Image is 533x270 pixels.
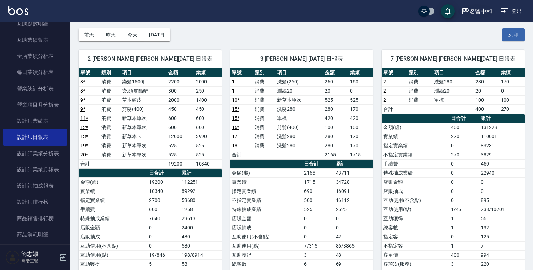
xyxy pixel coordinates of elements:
[79,196,147,205] td: 指定實業績
[194,132,222,141] td: 3990
[167,104,194,114] td: 450
[348,68,373,77] th: 業績
[120,123,167,132] td: 新草本單次
[120,132,167,141] td: 新草本卡
[348,132,373,141] td: 170
[100,104,121,114] td: 消費
[180,241,222,250] td: 580
[302,259,334,269] td: 6
[167,95,194,104] td: 2000
[3,64,67,80] a: 每日業績分析表
[3,129,67,145] a: 設計師日報表
[194,68,222,77] th: 業績
[479,141,525,150] td: 83231
[502,28,525,41] button: 列印
[479,259,525,269] td: 220
[230,205,302,214] td: 特殊抽成業績
[230,250,302,259] td: 互助獲得
[479,114,525,123] th: 累計
[407,86,432,95] td: 消費
[479,241,525,250] td: 7
[432,86,474,95] td: 潤絲20
[334,241,373,250] td: 86/3865
[147,259,180,269] td: 5
[180,232,222,241] td: 480
[382,141,449,150] td: 指定實業績
[147,205,180,214] td: 600
[348,141,373,150] td: 170
[302,214,334,223] td: 0
[470,7,492,16] div: 名留中和
[383,79,386,85] a: 2
[230,232,302,241] td: 互助使用(不含點)
[479,250,525,259] td: 994
[302,196,334,205] td: 500
[180,259,222,269] td: 58
[230,214,302,223] td: 店販金額
[100,123,121,132] td: 消費
[348,123,373,132] td: 100
[432,77,474,86] td: 洗髮280
[323,141,348,150] td: 280
[120,150,167,159] td: 新草本單次
[180,223,222,232] td: 2400
[230,259,302,269] td: 總客數
[449,132,479,141] td: 270
[79,68,222,169] table: a dense table
[302,250,334,259] td: 3
[474,104,499,114] td: 400
[323,123,348,132] td: 100
[167,132,194,141] td: 12000
[302,241,334,250] td: 7/315
[79,214,147,223] td: 特殊抽成業績
[147,250,180,259] td: 19/846
[120,68,167,77] th: 項目
[449,114,479,123] th: 日合計
[3,113,67,129] a: 設計師業績表
[194,86,222,95] td: 250
[232,88,235,94] a: 1
[194,150,222,159] td: 525
[479,187,525,196] td: 0
[3,178,67,194] a: 設計師抽成報表
[100,28,122,41] button: 昨天
[238,55,365,62] span: 3 [PERSON_NAME] [DATE] 日報表
[3,48,67,64] a: 全店業績分析表
[167,123,194,132] td: 600
[21,251,57,258] h5: 簡志穎
[100,150,121,159] td: 消費
[253,114,276,123] td: 消費
[382,214,449,223] td: 互助獲得
[383,88,386,94] a: 2
[449,259,479,269] td: 3
[479,150,525,159] td: 3829
[3,194,67,210] a: 設計師排行榜
[167,141,194,150] td: 525
[79,177,147,187] td: 金額(虛)
[147,241,180,250] td: 0
[253,77,276,86] td: 消費
[194,95,222,104] td: 1400
[3,227,67,243] a: 商品消耗明細
[120,77,167,86] td: 染髮1500]
[449,177,479,187] td: 0
[79,259,147,269] td: 互助獲得
[147,214,180,223] td: 7640
[253,95,276,104] td: 消費
[323,95,348,104] td: 525
[180,250,222,259] td: 198/8914
[180,169,222,178] th: 累計
[3,210,67,227] a: 商品銷售排行榜
[120,104,167,114] td: 剪髮(400)
[147,177,180,187] td: 19200
[382,123,449,132] td: 金額(虛)
[120,141,167,150] td: 新草本單次
[323,86,348,95] td: 20
[147,232,180,241] td: 0
[3,32,67,48] a: 互助業績報表
[194,104,222,114] td: 450
[275,86,323,95] td: 潤絲20
[3,146,67,162] a: 設計師業績分析表
[382,68,525,114] table: a dense table
[449,232,479,241] td: 0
